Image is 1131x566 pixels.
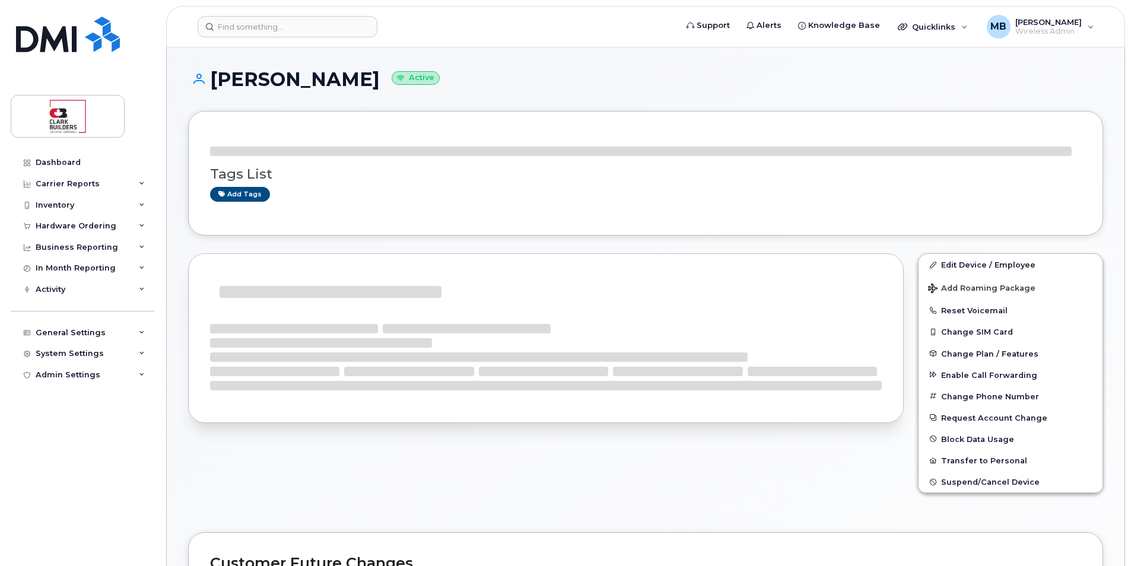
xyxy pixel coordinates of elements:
span: Add Roaming Package [928,284,1035,295]
a: Add tags [210,187,270,202]
h3: Tags List [210,167,1081,182]
span: Enable Call Forwarding [941,370,1037,379]
button: Reset Voicemail [919,300,1103,321]
span: Change Plan / Features [941,349,1038,358]
button: Block Data Usage [919,428,1103,450]
button: Enable Call Forwarding [919,364,1103,386]
button: Transfer to Personal [919,450,1103,471]
span: Suspend/Cancel Device [941,478,1040,486]
button: Request Account Change [919,407,1103,428]
button: Suspend/Cancel Device [919,471,1103,492]
a: Edit Device / Employee [919,254,1103,275]
h1: [PERSON_NAME] [188,69,1103,90]
button: Change Plan / Features [919,343,1103,364]
small: Active [392,71,440,85]
button: Change Phone Number [919,386,1103,407]
button: Change SIM Card [919,321,1103,342]
button: Add Roaming Package [919,275,1103,300]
